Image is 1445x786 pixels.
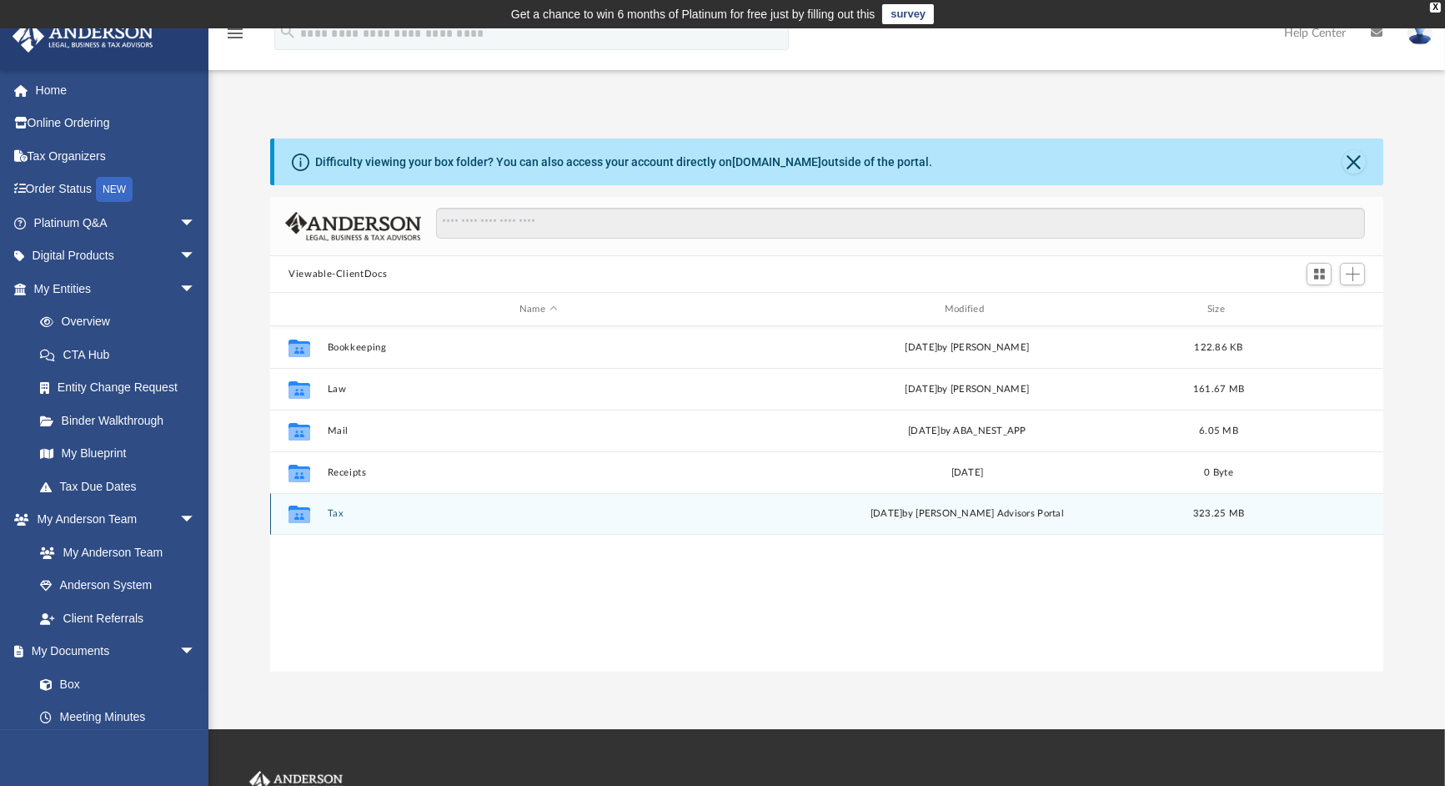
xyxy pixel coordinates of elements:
[1194,343,1242,352] span: 122.86 KB
[12,239,221,273] a: Digital Productsarrow_drop_down
[12,272,221,305] a: My Entitiesarrow_drop_down
[278,23,297,41] i: search
[12,503,213,537] a: My Anderson Teamarrow_drop_down
[179,239,213,274] span: arrow_drop_down
[12,173,221,207] a: Order StatusNEW
[756,466,1178,481] div: [DATE]
[23,536,204,569] a: My Anderson Team
[1340,263,1365,286] button: Add
[288,267,387,282] button: Viewable-ClientDocs
[756,382,1178,397] div: [DATE] by [PERSON_NAME]
[225,32,245,43] a: menu
[327,302,749,317] div: Name
[12,139,221,173] a: Tax Organizers
[1259,302,1376,317] div: id
[23,404,221,437] a: Binder Walkthrough
[23,305,221,339] a: Overview
[179,206,213,240] span: arrow_drop_down
[23,371,221,405] a: Entity Change Request
[756,424,1178,439] div: [DATE] by ABA_NEST_APP
[511,4,876,24] div: Get a chance to win 6 months of Platinum for free just by filling out this
[732,155,821,169] a: [DOMAIN_NAME]
[328,384,750,395] button: Law
[1193,385,1244,394] span: 161.67 MB
[1199,426,1238,436] span: 6.05 MB
[179,272,213,306] span: arrow_drop_down
[23,668,204,701] a: Box
[179,635,213,669] span: arrow_drop_down
[756,340,1178,355] div: [DATE] by [PERSON_NAME]
[23,338,221,371] a: CTA Hub
[23,437,213,471] a: My Blueprint
[225,23,245,43] i: menu
[1342,150,1366,174] button: Close
[12,635,213,668] a: My Documentsarrow_drop_down
[315,154,932,171] div: Difficulty viewing your box folder? You can also access your account directly on outside of the p...
[12,107,221,140] a: Online Ordering
[23,602,213,635] a: Client Referrals
[23,470,221,503] a: Tax Due Dates
[278,302,319,317] div: id
[96,177,133,202] div: NEW
[1430,3,1441,13] div: close
[179,503,213,537] span: arrow_drop_down
[328,342,750,353] button: Bookkeeping
[12,73,221,107] a: Home
[328,508,750,519] button: Tax
[12,206,221,239] a: Platinum Q&Aarrow_drop_down
[328,467,750,478] button: Receipts
[1204,468,1233,477] span: 0 Byte
[756,506,1178,521] div: [DATE] by [PERSON_NAME] Advisors Portal
[882,4,934,24] a: survey
[328,426,750,436] button: Mail
[1407,21,1432,45] img: User Pic
[1193,509,1244,518] span: 323.25 MB
[270,326,1383,673] div: grid
[23,569,213,602] a: Anderson System
[8,20,158,53] img: Anderson Advisors Platinum Portal
[1307,263,1332,286] button: Switch to Grid View
[1186,302,1252,317] div: Size
[23,701,213,734] a: Meeting Minutes
[756,302,1178,317] div: Modified
[436,208,1365,239] input: Search files and folders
